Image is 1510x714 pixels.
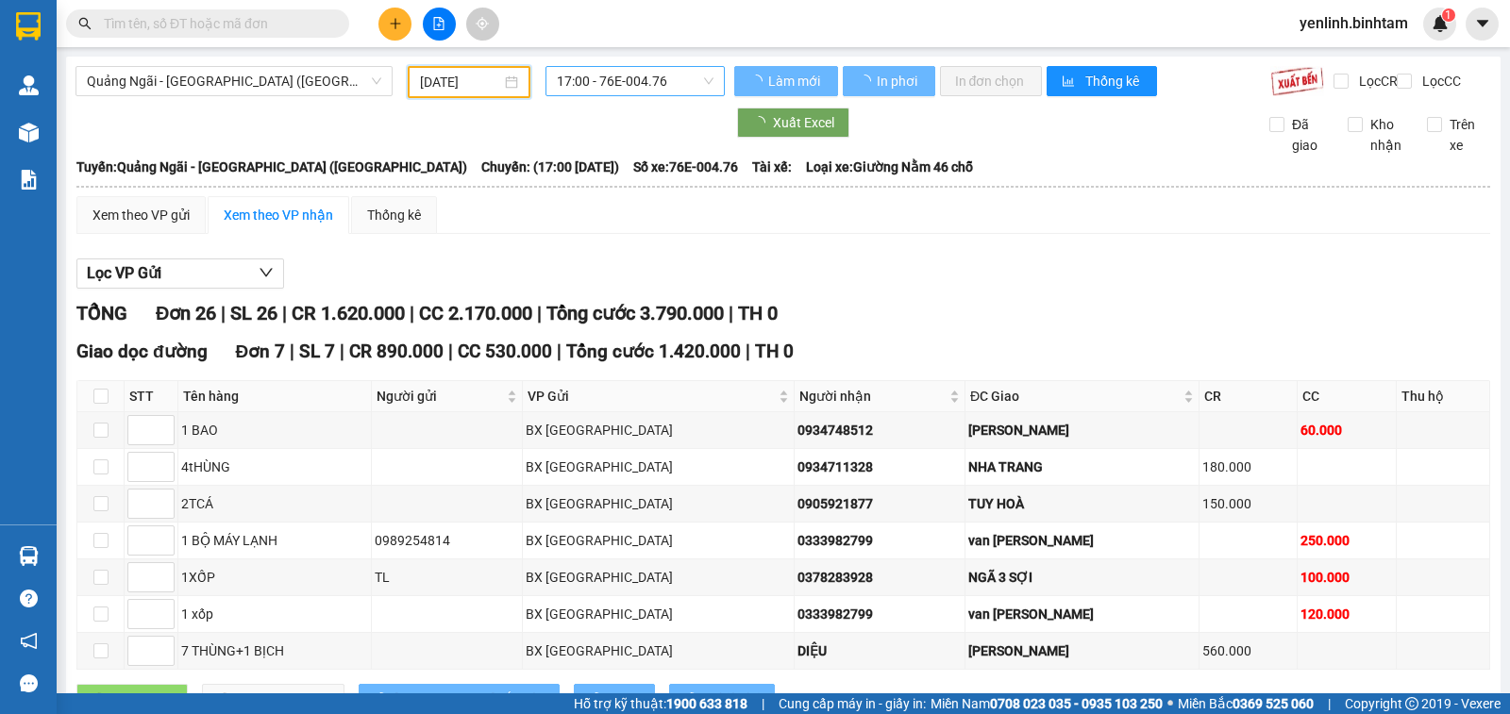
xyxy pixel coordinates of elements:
span: loading [752,116,773,129]
span: | [448,340,453,362]
div: TL [375,567,518,588]
span: TH 0 [755,340,794,362]
td: BX Quảng Ngãi [523,596,796,633]
button: file-add [423,8,456,41]
div: Xem theo VP nhận [224,205,333,225]
td: BX Quảng Ngãi [523,412,796,449]
div: 0378283928 [797,567,962,588]
strong: 0369 525 060 [1233,696,1314,711]
span: Cung cấp máy in - giấy in: [779,693,926,714]
div: 120.000 [1300,604,1392,624]
span: Người nhận [799,386,946,407]
th: Thu hộ [1397,381,1490,412]
button: caret-down [1466,8,1499,41]
span: | [1328,693,1331,714]
div: 0989254814 [375,530,518,551]
span: search [78,17,92,30]
span: Chuyến: (17:00 [DATE]) [481,157,619,177]
span: | [221,302,226,324]
img: warehouse-icon [19,75,39,95]
div: BX [GEOGRAPHIC_DATA] [526,567,792,588]
span: | [282,302,287,324]
b: Tuyến: Quảng Ngãi - [GEOGRAPHIC_DATA] ([GEOGRAPHIC_DATA]) [76,159,467,174]
span: Đơn 26 [156,302,216,324]
button: bar-chartThống kê [1047,66,1157,96]
div: BX [GEOGRAPHIC_DATA] [526,420,792,440]
span: | [729,302,733,324]
span: CR 890.000 [349,340,444,362]
span: ĐC Giao [970,386,1180,407]
button: In biên lai [669,684,775,714]
span: Lọc CR [1351,71,1401,91]
th: STT [125,381,178,412]
span: caret-down [1474,15,1491,32]
div: van [PERSON_NAME] [968,604,1196,624]
input: Tìm tên, số ĐT hoặc mã đơn [104,13,327,34]
span: Làm mới [768,71,823,91]
span: question-circle [20,589,38,607]
div: 60.000 [1300,420,1392,440]
div: 1 BỘ MÁY LẠNH [181,530,368,551]
div: TUY HOÀ [968,493,1196,514]
td: BX Quảng Ngãi [523,486,796,523]
span: copyright [1405,697,1418,710]
span: | [746,340,750,362]
span: notification [20,632,38,650]
div: 250.000 [1300,530,1392,551]
button: In DS [574,684,655,714]
div: 0934748512 [797,420,962,440]
span: aim [476,17,489,30]
span: Người gửi [377,386,502,407]
button: Nhập kho nhận [202,684,344,714]
span: In DS [610,689,640,709]
span: CC 2.170.000 [419,302,532,324]
div: van [PERSON_NAME] [968,530,1196,551]
input: 10/09/2025 [420,72,502,92]
span: | [290,340,294,362]
span: Giao dọc đường [76,340,208,362]
span: Loại xe: Giường Nằm 46 chỗ [806,157,973,177]
span: In phơi [877,71,920,91]
img: icon-new-feature [1432,15,1449,32]
span: loading [749,75,765,88]
button: In phơi [843,66,935,96]
span: SL 7 [299,340,335,362]
div: 180.000 [1202,457,1294,477]
span: ⚪️ [1167,700,1173,707]
span: CR 1.620.000 [292,302,405,324]
img: logo-vxr [16,12,41,41]
span: In biên lai [705,689,760,709]
span: Đơn 7 [236,340,286,362]
button: Lọc VP Gửi [76,258,284,289]
img: warehouse-icon [19,123,39,142]
img: 9k= [1270,66,1324,96]
span: TỔNG [76,302,127,324]
div: 0905921877 [797,493,962,514]
div: 100.000 [1300,567,1392,588]
div: DIỆU [797,640,962,661]
div: 4tHÙNG [181,457,368,477]
div: 1 BAO [181,420,368,440]
span: Lọc CC [1415,71,1464,91]
span: Đã giao [1284,114,1334,156]
span: Quảng Ngãi - Sài Gòn (Vạn Phúc) [87,67,381,95]
button: aim [466,8,499,41]
th: CR [1200,381,1298,412]
div: NHA TRANG [968,457,1196,477]
span: Hỗ trợ kỹ thuật: [574,693,747,714]
span: [PERSON_NAME] sắp xếp [394,689,545,709]
span: Lọc VP Gửi [87,261,161,285]
span: Xuất Excel [773,112,834,133]
div: [PERSON_NAME] [968,420,1196,440]
th: CC [1298,381,1396,412]
td: BX Quảng Ngãi [523,559,796,596]
span: yenlinh.binhtam [1284,11,1423,35]
span: SL 26 [230,302,277,324]
div: BX [GEOGRAPHIC_DATA] [526,640,792,661]
button: In đơn chọn [940,66,1043,96]
span: loading [858,75,874,88]
div: 1 xốp [181,604,368,624]
span: Miền Nam [931,693,1163,714]
div: 7 THÙNG+1 BỊCH [181,640,368,661]
div: BX [GEOGRAPHIC_DATA] [526,493,792,514]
